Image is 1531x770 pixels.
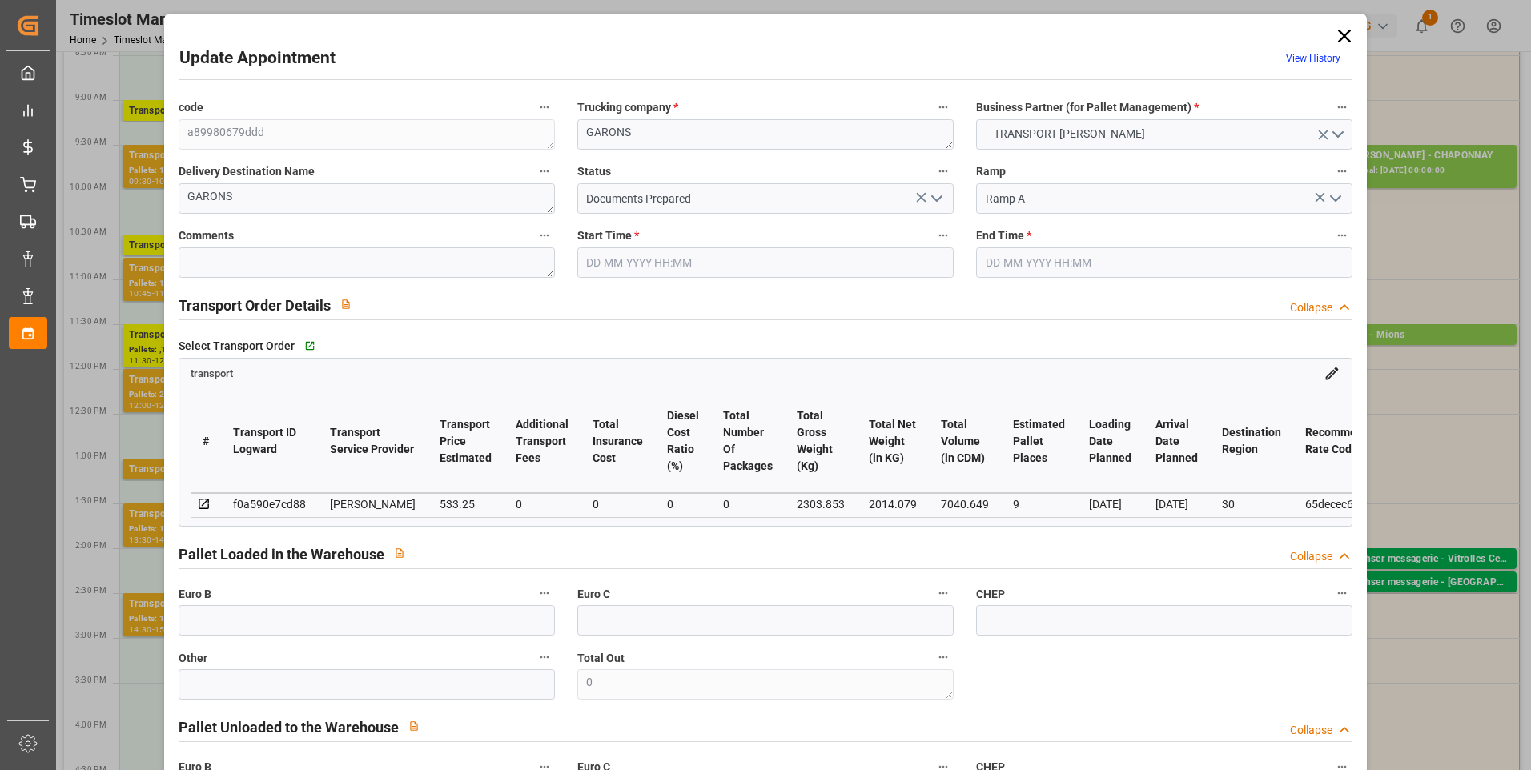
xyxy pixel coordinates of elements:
div: 0 [593,495,643,514]
div: [DATE] [1155,495,1198,514]
div: Collapse [1290,548,1332,565]
span: transport [191,367,233,379]
th: Diesel Cost Ratio (%) [655,390,711,493]
textarea: GARONS [577,119,954,150]
button: View description [399,711,429,741]
input: Type to search/select [976,183,1352,214]
span: Start Time [577,227,639,244]
button: Delivery Destination Name [534,161,555,182]
th: Transport ID Logward [221,390,318,493]
th: Estimated Pallet Places [1001,390,1077,493]
input: DD-MM-YYYY HH:MM [577,247,954,278]
span: Delivery Destination Name [179,163,315,180]
button: Status [933,161,954,182]
button: Euro C [933,583,954,604]
div: 533.25 [440,495,492,514]
button: open menu [924,186,948,211]
textarea: GARONS [179,183,555,214]
th: Recommended Rate Code [1293,390,1394,493]
th: # [191,390,221,493]
button: Ramp [1332,161,1352,182]
button: Business Partner (for Pallet Management) * [1332,97,1352,118]
button: CHEP [1332,583,1352,604]
h2: Pallet Unloaded to the Warehouse [179,716,399,738]
th: Total Number Of Packages [711,390,785,493]
textarea: a89980679ddd [179,119,555,150]
span: Business Partner (for Pallet Management) [976,99,1199,116]
th: Total Volume (in CDM) [929,390,1001,493]
div: 65decec64b6e [1305,495,1382,514]
div: Collapse [1290,722,1332,739]
h2: Transport Order Details [179,295,331,316]
button: Euro B [534,583,555,604]
button: Trucking company * [933,97,954,118]
th: Transport Price Estimated [428,390,504,493]
button: open menu [976,119,1352,150]
div: 9 [1013,495,1065,514]
div: f0a590e7cd88 [233,495,306,514]
button: Total Out [933,647,954,668]
div: 30 [1222,495,1281,514]
button: Other [534,647,555,668]
span: Ramp [976,163,1006,180]
button: code [534,97,555,118]
th: Destination Region [1210,390,1293,493]
span: Other [179,650,207,667]
button: View description [331,289,361,319]
div: 0 [667,495,699,514]
th: Total Gross Weight (Kg) [785,390,857,493]
button: open menu [1323,186,1347,211]
div: 0 [516,495,569,514]
th: Additional Transport Fees [504,390,581,493]
div: [PERSON_NAME] [330,495,416,514]
button: View description [384,538,415,568]
span: code [179,99,203,116]
div: 2014.079 [869,495,917,514]
div: 7040.649 [941,495,989,514]
div: [DATE] [1089,495,1131,514]
span: Trucking company [577,99,678,116]
th: Total Insurance Cost [581,390,655,493]
input: DD-MM-YYYY HH:MM [976,247,1352,278]
span: Euro C [577,586,610,603]
span: TRANSPORT [PERSON_NAME] [986,126,1153,142]
a: View History [1286,53,1340,64]
span: Select Transport Order [179,338,295,355]
span: Status [577,163,611,180]
th: Arrival Date Planned [1143,390,1210,493]
th: Transport Service Provider [318,390,428,493]
th: Loading Date Planned [1077,390,1143,493]
button: Comments [534,225,555,246]
span: Euro B [179,586,211,603]
input: Type to search/select [577,183,954,214]
h2: Update Appointment [179,46,336,71]
div: 0 [723,495,773,514]
span: Total Out [577,650,625,667]
textarea: 0 [577,669,954,700]
span: Comments [179,227,234,244]
span: CHEP [976,586,1005,603]
button: Start Time * [933,225,954,246]
div: Collapse [1290,299,1332,316]
a: transport [191,366,233,379]
button: End Time * [1332,225,1352,246]
div: 2303.853 [797,495,845,514]
h2: Pallet Loaded in the Warehouse [179,543,384,565]
span: End Time [976,227,1031,244]
th: Total Net Weight (in KG) [857,390,929,493]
